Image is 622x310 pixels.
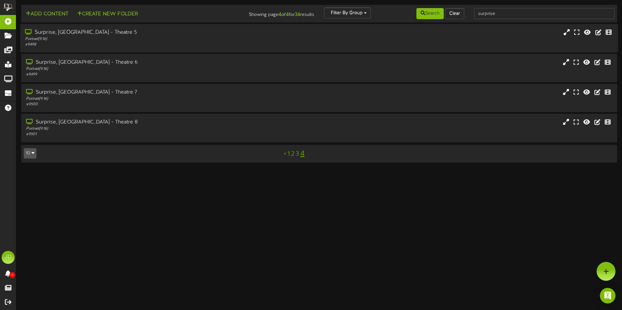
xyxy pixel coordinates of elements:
div: Showing page of for results [219,7,319,19]
a: < [284,150,286,158]
strong: 4 [278,12,281,18]
button: Create New Folder [75,10,140,18]
div: Portrait ( 9:16 ) [25,36,264,42]
a: 2 [291,150,294,158]
strong: 34 [295,12,300,18]
div: Open Intercom Messenger [600,288,615,304]
div: Surprise, [GEOGRAPHIC_DATA] - Theatre 8 [26,119,264,126]
span: 0 [9,272,15,278]
button: 10 [24,148,36,159]
div: Portrait ( 9:16 ) [26,126,264,132]
a: 4 [300,149,304,158]
div: Surprise, [GEOGRAPHIC_DATA] - Theatre 5 [25,29,264,36]
strong: 4 [286,12,289,18]
a: 3 [296,150,299,158]
button: Search [416,8,444,19]
div: # 9500 [26,102,264,107]
button: Clear [445,8,464,19]
div: Portrait ( 9:16 ) [26,96,264,102]
div: # 9501 [26,132,264,137]
div: Surprise, [GEOGRAPHIC_DATA] - Theatre 6 [26,59,264,66]
button: Filter By Group [324,7,371,19]
div: Portrait ( 9:16 ) [26,66,264,72]
input: -- Search Playlists by Name -- [474,8,615,19]
button: Add Content [24,10,70,18]
a: 1 [288,150,290,158]
div: Surprise, [GEOGRAPHIC_DATA] - Theatre 7 [26,89,264,96]
div: JD [2,251,15,264]
div: # 9498 [25,42,264,47]
div: # 9499 [26,72,264,77]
